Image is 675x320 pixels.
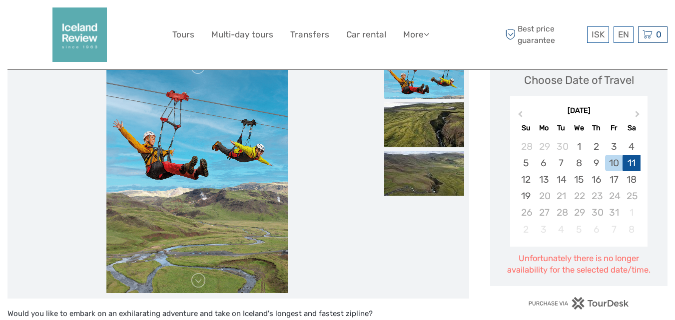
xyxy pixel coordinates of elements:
div: Choose Friday, October 17th, 2025 [605,171,623,188]
div: Not available Thursday, October 30th, 2025 [588,204,605,221]
a: More [403,27,429,42]
div: Choose Wednesday, October 8th, 2025 [570,155,588,171]
div: Choose Tuesday, October 14th, 2025 [553,171,570,188]
div: Su [517,121,535,135]
span: 0 [655,29,663,39]
img: c60dc3f095ff4fc58cfb39965eb100f4_main_slider.png [106,54,288,294]
div: Choose Thursday, October 9th, 2025 [588,155,605,171]
div: month 2025-10 [513,138,644,238]
div: Choose Monday, September 29th, 2025 [535,138,553,155]
div: Fr [605,121,623,135]
div: Choose Monday, October 6th, 2025 [535,155,553,171]
div: Not available Saturday, November 1st, 2025 [623,204,640,221]
a: Multi-day tours [211,27,273,42]
div: We [570,121,588,135]
a: Transfers [290,27,329,42]
div: Choose Sunday, October 19th, 2025 [517,188,535,204]
div: Not available Tuesday, October 21st, 2025 [553,188,570,204]
div: Not available Monday, October 27th, 2025 [535,204,553,221]
span: Best price guarantee [503,23,585,45]
div: Not available Monday, November 3rd, 2025 [535,221,553,238]
img: e8ee0e53723c4b89bace0b0a8cff6e6b_slider_thumbnail.jpeg [384,102,464,147]
div: Choose Sunday, October 5th, 2025 [517,155,535,171]
div: [DATE] [510,106,648,116]
div: Choose Wednesday, October 15th, 2025 [570,171,588,188]
div: Choose Thursday, October 2nd, 2025 [588,138,605,155]
div: Not available Saturday, October 25th, 2025 [623,188,640,204]
div: Choose Tuesday, September 30th, 2025 [553,138,570,155]
div: Not available Tuesday, October 28th, 2025 [553,204,570,221]
button: Open LiveChat chat widget [115,15,127,27]
div: Choose Friday, October 3rd, 2025 [605,138,623,155]
button: Previous Month [511,108,527,124]
div: Not available Wednesday, October 22nd, 2025 [570,188,588,204]
div: Not available Monday, October 20th, 2025 [535,188,553,204]
div: Not available Sunday, October 26th, 2025 [517,204,535,221]
div: Unfortunately there is no longer availability for the selected date/time. [500,253,658,276]
div: Mo [535,121,553,135]
div: Choose Saturday, October 4th, 2025 [623,138,640,155]
div: Choose Friday, October 10th, 2025 [605,155,623,171]
div: Choose Monday, October 13th, 2025 [535,171,553,188]
a: Car rental [346,27,386,42]
div: Not available Sunday, November 2nd, 2025 [517,221,535,238]
img: PurchaseViaTourDesk.png [528,297,630,310]
div: Choose Saturday, October 11th, 2025 [623,155,640,171]
div: Not available Friday, October 31st, 2025 [605,204,623,221]
div: Choose Wednesday, October 1st, 2025 [570,138,588,155]
img: c60dc3f095ff4fc58cfb39965eb100f4_slider_thumbnail.png [384,54,464,99]
img: 2352-2242c590-57d0-4cbf-9375-f685811e12ac_logo_big.png [52,7,107,62]
div: Choose Saturday, October 18th, 2025 [623,171,640,188]
div: Choose Tuesday, October 7th, 2025 [553,155,570,171]
div: Not available Thursday, October 23rd, 2025 [588,188,605,204]
div: Choose Date of Travel [524,72,634,88]
div: Tu [553,121,570,135]
div: Not available Tuesday, November 4th, 2025 [553,221,570,238]
div: Not available Friday, November 7th, 2025 [605,221,623,238]
img: 7625c8be9fde44da8081dbf9dee062ee_slider_thumbnail.jpeg [384,151,464,196]
div: Not available Wednesday, November 5th, 2025 [570,221,588,238]
div: Not available Friday, October 24th, 2025 [605,188,623,204]
div: Sa [623,121,640,135]
button: Next Month [631,108,647,124]
div: Would you like to embark on an exhilarating adventure and take on Iceland's longest and fastest z... [7,309,469,319]
div: Choose Thursday, October 16th, 2025 [588,171,605,188]
span: ISK [592,29,605,39]
div: Not available Wednesday, October 29th, 2025 [570,204,588,221]
div: EN [614,26,634,43]
div: Not available Thursday, November 6th, 2025 [588,221,605,238]
div: Choose Sunday, October 12th, 2025 [517,171,535,188]
div: Choose Sunday, September 28th, 2025 [517,138,535,155]
div: Not available Saturday, November 8th, 2025 [623,221,640,238]
p: We're away right now. Please check back later! [14,17,113,25]
a: Tours [172,27,194,42]
div: Th [588,121,605,135]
